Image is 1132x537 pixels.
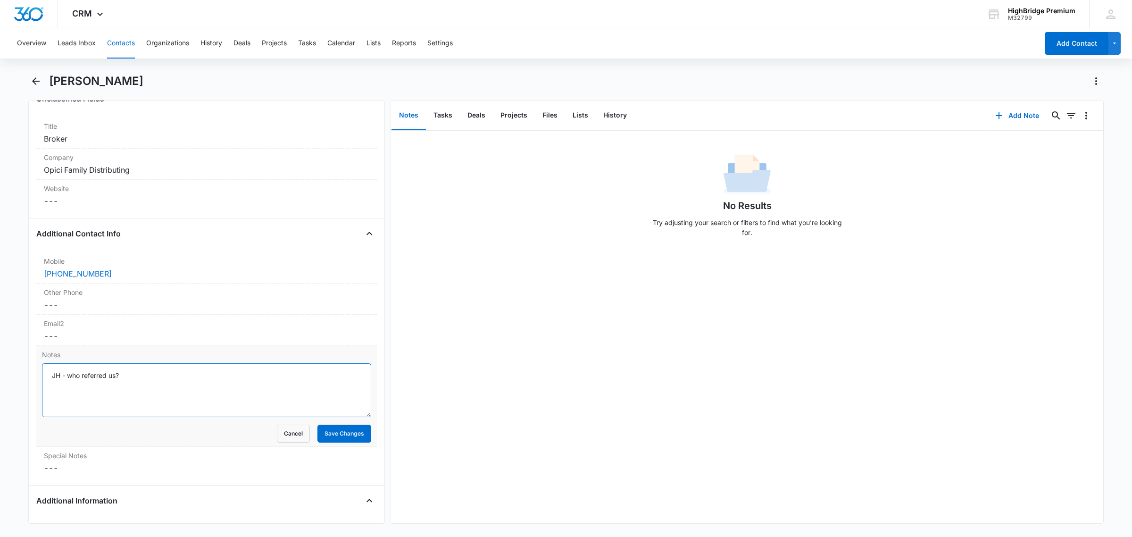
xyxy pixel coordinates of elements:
label: Other Phone [44,287,369,297]
button: Save Changes [317,425,371,443]
div: Website--- [36,180,377,210]
button: Filters [1064,108,1079,123]
button: Leads Inbox [58,28,96,59]
button: History [596,101,634,130]
button: Organizations [146,28,189,59]
label: Title [44,121,369,131]
div: account name [1008,7,1075,15]
label: Email2 [44,319,369,328]
button: Notes [391,101,426,130]
button: Overview [17,28,46,59]
button: History [200,28,222,59]
button: Lists [565,101,596,130]
button: Search... [1049,108,1064,123]
div: account id [1008,15,1075,21]
button: Back [28,74,43,89]
div: Broker [44,133,369,144]
button: Lists [366,28,381,59]
button: Deals [460,101,493,130]
h4: Additional Information [36,495,117,506]
div: Other Phone--- [36,284,377,315]
dd: --- [44,330,369,342]
button: Overflow Menu [1079,108,1094,123]
button: Close [362,493,377,508]
label: Company [44,152,369,162]
label: Special Notes [44,451,369,461]
button: Projects [262,28,287,59]
p: Try adjusting your search or filters to find what you’re looking for. [648,218,846,237]
button: Calendar [327,28,355,59]
label: Mobile [44,256,369,266]
dd: --- [44,462,369,474]
span: CRM [72,8,92,18]
button: Add Note [986,104,1049,127]
button: Tasks [426,101,460,130]
button: Cancel [277,425,310,443]
h4: Additional Contact Info [36,228,121,239]
button: Projects [493,101,535,130]
div: Special Notes--- [36,447,377,478]
textarea: JH - who referred us? [42,363,371,417]
div: Email2--- [36,315,377,346]
div: TitleBroker [36,117,377,149]
button: Close [362,226,377,241]
h1: No Results [723,199,772,213]
button: Contacts [107,28,135,59]
button: Add Contact [1045,32,1108,55]
label: Website [44,184,369,193]
h1: [PERSON_NAME] [49,74,143,88]
div: CompanyOpici Family Distributing [36,149,377,180]
img: No Data [724,151,771,199]
button: Tasks [298,28,316,59]
label: Notes [42,350,371,360]
dd: --- [44,299,369,310]
dd: --- [44,195,369,207]
button: Files [535,101,565,130]
button: Deals [233,28,250,59]
div: Opici Family Distributing [44,164,369,176]
div: Mobile[PHONE_NUMBER] [36,252,377,284]
button: Actions [1089,74,1104,89]
button: Reports [392,28,416,59]
button: Settings [427,28,453,59]
a: [PHONE_NUMBER] [44,268,112,279]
